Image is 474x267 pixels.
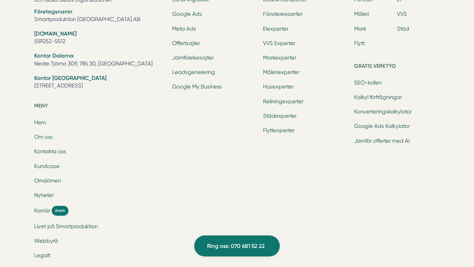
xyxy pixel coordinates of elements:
[34,30,77,37] strong: [DOMAIN_NAME]
[34,119,46,126] a: Hem
[354,11,369,17] a: Måleri
[172,11,202,17] a: Google Ads
[34,102,164,112] h5: Meny
[34,74,164,91] li: [STREET_ADDRESS]
[34,8,72,15] strong: Företagsnamn
[34,134,53,140] a: Om oss
[263,11,303,17] a: Fönsterexperter
[34,238,58,244] a: Webbyrå
[34,52,74,59] strong: Kontor Dalarna
[263,55,296,61] a: Markexperter
[207,242,265,251] span: Ring oss: 070 681 52 22
[34,30,164,47] li: 559252-5512
[34,148,66,155] a: Kontakta oss
[354,123,410,129] a: Google Ads Kalkylator
[263,40,295,46] a: VVS Experter
[34,206,164,215] a: Karriär Ansök
[354,40,365,46] a: Flytt
[172,26,196,32] a: Meta Ads
[397,26,409,32] a: Städ
[34,252,50,258] a: Legalt
[172,40,200,46] a: Offertsajter
[263,26,288,32] a: Elexperter
[34,163,60,169] a: Kundcase
[263,127,295,133] a: Flyttexperter
[194,235,280,256] a: Ring oss: 070 681 52 22
[34,75,107,81] strong: Kontor [GEOGRAPHIC_DATA]
[354,26,366,32] a: Mark
[397,11,407,17] a: VVS
[34,207,50,214] span: Karriär
[354,62,440,72] h5: Gratis verktyg
[172,55,214,61] a: Jämförelsesajter
[34,8,164,25] li: Smartproduktion [GEOGRAPHIC_DATA] AB
[354,109,412,115] a: Konverteringskalkylator
[52,206,68,215] span: Ansök
[34,52,164,69] li: Nedre Tjärna 309, 785 30, [GEOGRAPHIC_DATA]
[172,69,215,75] a: Leadsgenerering
[34,192,54,198] a: Nyheter
[354,80,382,86] a: SEO-kollen
[263,113,297,119] a: Städexperter
[354,94,402,100] a: Kalkyl förfrågningar
[34,178,61,184] a: Omdömen
[263,98,303,105] a: Reliningexperter
[34,223,98,230] a: Livet på Smartproduktion
[354,138,410,144] a: Jämför offerter med AI
[263,69,299,75] a: Måleriexperter
[263,84,294,90] a: Husexperter
[172,84,222,90] a: Google My Business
